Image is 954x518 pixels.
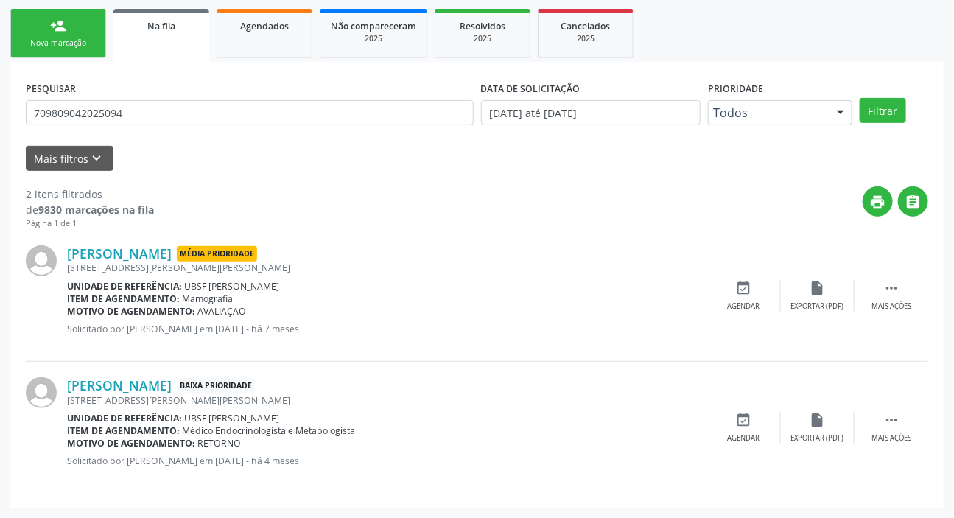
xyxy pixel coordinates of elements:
span: Média Prioridade [177,246,257,262]
span: RETORNO [198,437,242,449]
div: Nova marcação [21,38,95,49]
div: Exportar (PDF) [791,433,844,444]
div: 2025 [446,33,519,44]
div: 2 itens filtrados [26,186,154,202]
i: insert_drive_file [810,412,826,428]
span: Cancelados [561,20,611,32]
span: Baixa Prioridade [177,378,255,393]
i: insert_drive_file [810,280,826,296]
div: [STREET_ADDRESS][PERSON_NAME][PERSON_NAME] [67,262,707,274]
b: Unidade de referência: [67,412,182,424]
label: DATA DE SOLICITAÇÃO [481,77,581,100]
span: UBSF [PERSON_NAME] [185,412,280,424]
i:  [905,194,922,210]
b: Motivo de agendamento: [67,305,195,318]
div: Agendar [728,433,760,444]
i: event_available [736,280,752,296]
b: Item de agendamento: [67,293,180,305]
label: PESQUISAR [26,77,76,100]
span: Médico Endocrinologista e Metabologista [183,424,356,437]
p: Solicitado por [PERSON_NAME] em [DATE] - há 4 meses [67,455,707,467]
span: Agendados [240,20,289,32]
span: Mamografia [183,293,234,305]
button: Mais filtroskeyboard_arrow_down [26,146,113,172]
b: Motivo de agendamento: [67,437,195,449]
input: Selecione um intervalo [481,100,701,125]
i: event_available [736,412,752,428]
div: person_add [50,18,66,34]
div: Agendar [728,301,760,312]
b: Unidade de referência: [67,280,182,293]
button: print [863,186,893,217]
a: [PERSON_NAME] [67,245,172,262]
strong: 9830 marcações na fila [38,203,154,217]
i:  [883,280,899,296]
i:  [883,412,899,428]
div: 2025 [331,33,416,44]
button:  [898,186,928,217]
input: Nome, CNS [26,100,474,125]
span: Todos [713,105,822,120]
button: Filtrar [860,98,906,123]
span: Não compareceram [331,20,416,32]
div: Mais ações [871,301,911,312]
span: Resolvidos [460,20,505,32]
a: [PERSON_NAME] [67,377,172,393]
img: img [26,377,57,408]
div: [STREET_ADDRESS][PERSON_NAME][PERSON_NAME] [67,394,707,407]
div: Mais ações [871,433,911,444]
div: Página 1 de 1 [26,217,154,230]
div: Exportar (PDF) [791,301,844,312]
div: 2025 [549,33,622,44]
i: keyboard_arrow_down [89,150,105,167]
div: de [26,202,154,217]
span: Na fila [147,20,175,32]
label: Prioridade [708,77,763,100]
i: print [870,194,886,210]
span: AVALIAÇAO [198,305,247,318]
span: UBSF [PERSON_NAME] [185,280,280,293]
b: Item de agendamento: [67,424,180,437]
img: img [26,245,57,276]
p: Solicitado por [PERSON_NAME] em [DATE] - há 7 meses [67,323,707,335]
